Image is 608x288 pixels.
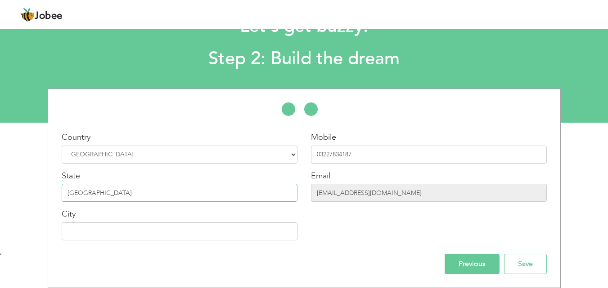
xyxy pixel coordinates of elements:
[20,8,35,22] img: jobee.io
[445,254,500,274] input: Previous
[35,11,63,21] span: Jobee
[62,208,76,220] label: City
[62,170,80,182] label: State
[83,47,525,71] h2: Step 2: Build the dream
[504,254,547,274] input: Save
[83,15,525,38] h1: Let's get buzzy!
[62,132,90,143] label: Country
[311,170,330,182] label: Email
[311,132,336,143] label: Mobile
